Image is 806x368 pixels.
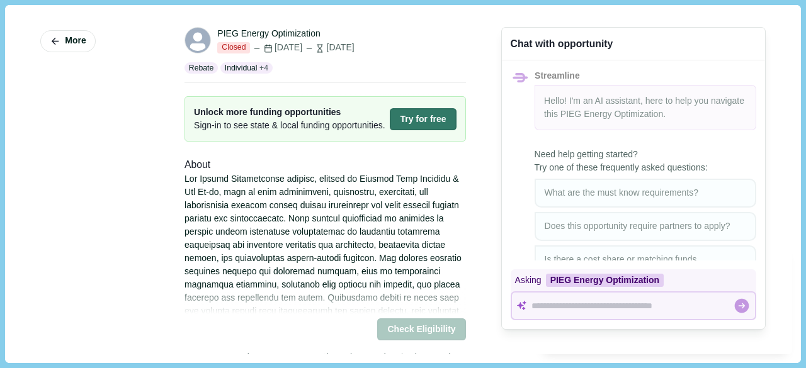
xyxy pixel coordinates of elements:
[189,62,214,74] p: Rebate
[535,148,756,174] span: Need help getting started? Try one of these frequently asked questions:
[546,274,664,287] div: PIEG Energy Optimization
[194,119,385,132] span: Sign-in to see state & local funding opportunities.
[535,70,580,81] span: Streamline
[377,319,465,341] button: Check Eligibility
[305,42,355,55] div: [DATE]
[544,96,744,119] span: Hello! I'm an AI assistant, here to help you navigate this .
[184,157,466,173] div: About
[259,62,268,74] span: + 4
[511,36,613,51] div: Chat with opportunity
[218,43,251,54] span: Closed
[218,27,321,40] div: PIEG Energy Optimization
[40,30,96,52] button: More
[225,62,258,74] p: Individual
[65,36,86,47] span: More
[560,109,663,119] span: PIEG Energy Optimization
[511,269,756,291] div: Asking
[194,106,385,119] span: Unlock more funding opportunities
[390,108,456,130] button: Try for free
[253,42,302,55] div: [DATE]
[185,28,210,53] svg: avatar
